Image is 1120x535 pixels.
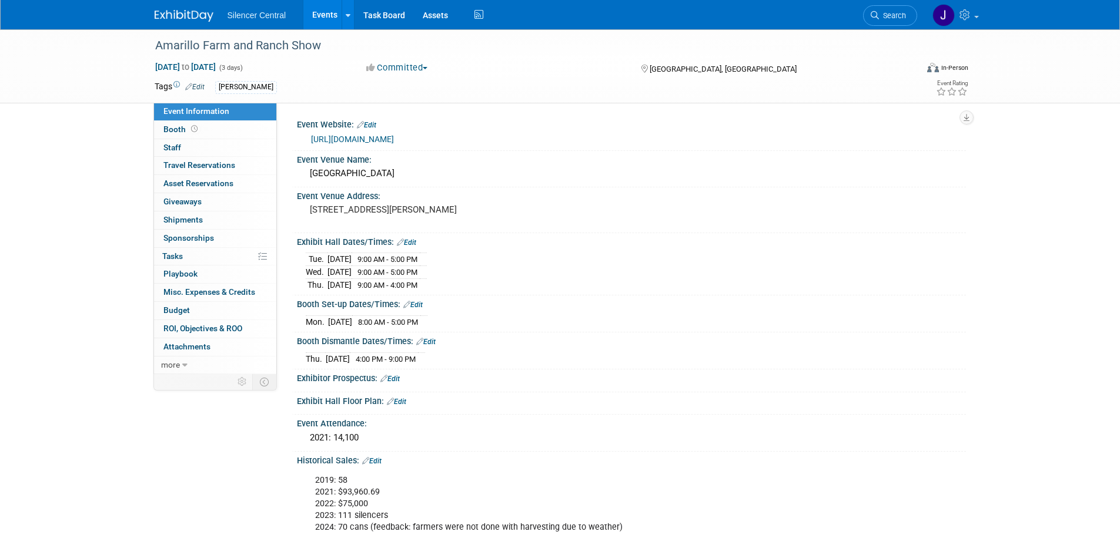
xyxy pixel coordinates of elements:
a: Playbook [154,265,276,283]
span: Event Information [163,106,229,116]
div: Exhibit Hall Dates/Times: [297,233,966,248]
img: Format-Inperson.png [927,63,939,72]
div: [PERSON_NAME] [215,81,277,93]
img: ExhibitDay [155,10,213,22]
div: Event Rating [936,80,968,86]
a: Misc. Expenses & Credits [154,284,276,301]
span: (3 days) [218,64,243,72]
a: more [154,356,276,374]
div: Event Attendance: [297,415,966,429]
td: Wed. [306,266,327,279]
td: Mon. [306,315,328,328]
pre: [STREET_ADDRESS][PERSON_NAME] [310,204,563,215]
span: Search [879,11,906,20]
a: Shipments [154,211,276,229]
span: Travel Reservations [163,160,235,170]
button: Committed [362,62,432,74]
a: Edit [362,457,382,465]
span: more [161,360,180,369]
a: Edit [397,238,416,247]
a: Edit [185,83,205,91]
div: Event Website: [297,116,966,131]
a: Sponsorships [154,230,276,247]
a: [URL][DOMAIN_NAME] [311,134,394,144]
a: Search [863,5,917,26]
a: Event Information [154,103,276,120]
span: Budget [163,305,190,315]
div: Historical Sales: [297,452,966,467]
td: [DATE] [326,352,350,365]
td: [DATE] [327,266,352,279]
span: 9:00 AM - 5:00 PM [357,268,417,277]
span: 8:00 AM - 5:00 PM [358,318,418,327]
span: Giveaways [163,197,202,206]
div: [GEOGRAPHIC_DATA] [306,164,957,183]
span: Tasks [162,251,183,261]
td: Tags [155,80,205,94]
div: Exhibitor Prospectus: [297,369,966,385]
a: Tasks [154,248,276,265]
td: [DATE] [327,278,352,291]
a: Edit [357,121,376,129]
a: Edit [380,375,400,383]
a: Budget [154,302,276,319]
span: 9:00 AM - 4:00 PM [357,281,417,290]
div: Event Venue Address: [297,187,966,202]
span: Sponsorships [163,233,214,243]
a: Travel Reservations [154,157,276,174]
div: Event Venue Name: [297,151,966,166]
td: [DATE] [327,253,352,266]
span: Silencer Central [228,11,286,20]
a: Edit [416,338,436,346]
span: Playbook [163,269,198,278]
div: In-Person [941,63,968,72]
a: Giveaways [154,193,276,211]
a: Edit [403,301,423,309]
span: Attachments [163,342,210,351]
span: Asset Reservations [163,179,233,188]
div: Exhibit Hall Floor Plan: [297,392,966,408]
td: Personalize Event Tab Strip [232,374,253,389]
span: [DATE] [DATE] [155,62,216,72]
td: Tue. [306,253,327,266]
a: Booth [154,121,276,139]
div: Booth Set-up Dates/Times: [297,295,966,311]
div: Event Format [848,61,969,79]
div: 2021: 14,100 [306,429,957,447]
td: Thu. [306,278,327,291]
span: 4:00 PM - 9:00 PM [356,355,416,364]
span: 9:00 AM - 5:00 PM [357,255,417,264]
span: Booth [163,125,200,134]
div: Booth Dismantle Dates/Times: [297,332,966,348]
a: Attachments [154,338,276,356]
div: Amarillo Farm and Ranch Show [151,35,900,56]
a: Asset Reservations [154,175,276,193]
span: Staff [163,143,181,152]
a: ROI, Objectives & ROO [154,320,276,338]
td: [DATE] [328,315,352,328]
span: Booth not reserved yet [189,125,200,133]
td: Toggle Event Tabs [252,374,276,389]
a: Staff [154,139,276,157]
a: Edit [387,398,406,406]
span: [GEOGRAPHIC_DATA], [GEOGRAPHIC_DATA] [650,65,797,73]
span: to [180,62,191,72]
span: Shipments [163,215,203,224]
img: Jessica Crawford [932,4,955,26]
span: Misc. Expenses & Credits [163,287,255,297]
td: Thu. [306,352,326,365]
span: ROI, Objectives & ROO [163,324,242,333]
